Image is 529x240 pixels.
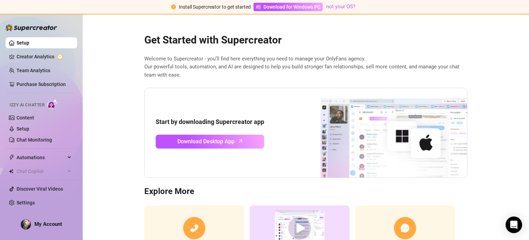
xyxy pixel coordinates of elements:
[9,169,13,174] img: Chat Copilot
[17,51,72,62] a: Creator Analytics exclamation-circle
[10,102,44,108] span: Izzy AI Chatter
[34,221,62,227] span: My Account
[17,166,65,177] span: Chat Copilot
[256,4,261,9] span: windows
[144,186,467,197] h3: Explore More
[17,126,29,132] a: Setup
[156,135,264,148] a: Download Desktop Apparrow-up
[17,81,66,87] a: Purchase Subscription
[179,4,251,10] span: Install Supercreator to get started
[17,186,63,192] a: Discover Viral Videos
[326,3,355,10] a: not your OS?
[9,155,14,160] span: thunderbolt
[144,55,467,79] span: Welcome to Supercreator - you’ll find here everything you need to manage your OnlyFans agency. Ou...
[17,115,34,121] a: Content
[6,24,57,31] img: logo-BBDzfeDw.svg
[263,3,320,11] span: Download for Windows PC
[506,217,522,233] div: Open Intercom Messenger
[21,220,31,229] img: ACg8ocIq1PKz16rusxmlEHnC5MaOh3IZD8Lc2_rDK_o_VEVuzRrONOzz=s96-c
[47,99,58,109] img: AI Chatter
[177,137,235,146] span: Download Desktop App
[17,137,52,143] a: Chat Monitoring
[17,152,65,163] span: Automations
[17,40,29,46] a: Setup
[171,4,176,9] span: exclamation-circle
[17,68,50,73] a: Team Analytics
[156,118,264,125] strong: Start by downloading Supercreator app
[237,137,245,145] span: arrow-up
[144,33,467,47] h2: Get Started with Supercreator
[295,88,467,178] img: download app
[253,3,323,11] a: Download for Windows PC
[17,200,35,205] a: Settings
